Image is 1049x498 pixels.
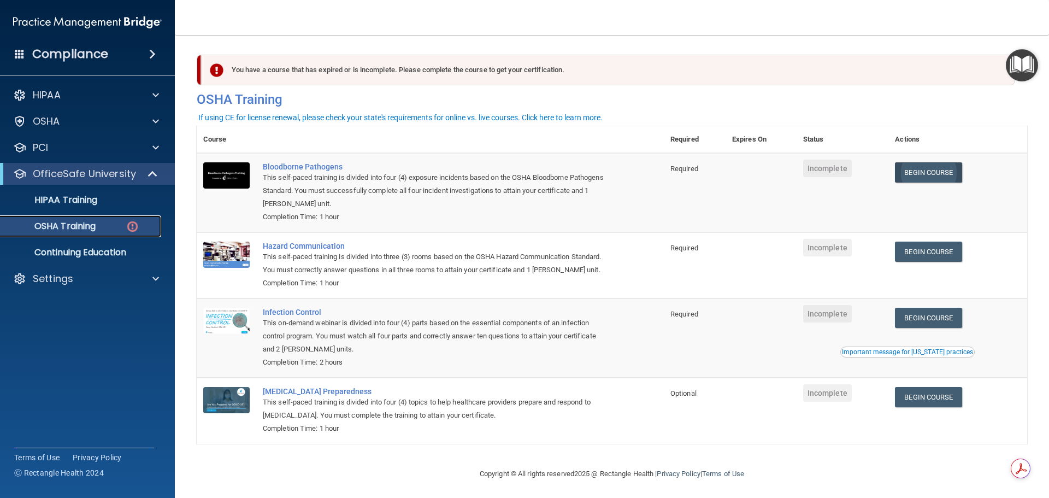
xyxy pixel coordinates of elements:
[33,167,136,180] p: OfficeSafe University
[32,46,108,62] h4: Compliance
[664,126,726,153] th: Required
[73,452,122,463] a: Privacy Policy
[842,349,973,355] div: Important message for [US_STATE] practices
[803,160,852,177] span: Incomplete
[33,272,73,285] p: Settings
[726,126,797,153] th: Expires On
[263,317,609,356] div: This on-demand webinar is divided into four (4) parts based on the essential components of an inf...
[895,162,962,183] a: Begin Course
[33,115,60,128] p: OSHA
[263,171,609,210] div: This self-paced training is divided into four (4) exposure incidents based on the OSHA Bloodborne...
[670,165,698,173] span: Required
[263,162,609,171] a: Bloodborne Pathogens
[263,387,609,396] a: [MEDICAL_DATA] Preparedness
[670,244,698,252] span: Required
[126,220,139,233] img: danger-circle.6113f641.png
[263,250,609,277] div: This self-paced training is divided into three (3) rooms based on the OSHA Hazard Communication S...
[263,356,609,369] div: Completion Time: 2 hours
[13,89,159,102] a: HIPAA
[895,242,962,262] a: Begin Course
[670,310,698,318] span: Required
[33,141,48,154] p: PCI
[13,167,158,180] a: OfficeSafe University
[895,387,962,407] a: Begin Course
[702,470,744,478] a: Terms of Use
[198,114,603,121] div: If using CE for license renewal, please check your state's requirements for online vs. live cours...
[670,389,697,397] span: Optional
[895,308,962,328] a: Begin Course
[263,210,609,224] div: Completion Time: 1 hour
[13,11,162,33] img: PMB logo
[1006,49,1038,81] button: Open Resource Center
[263,277,609,290] div: Completion Time: 1 hour
[33,89,61,102] p: HIPAA
[888,126,1027,153] th: Actions
[210,63,223,77] img: exclamation-circle-solid-danger.72ef9ffc.png
[797,126,889,153] th: Status
[201,55,1015,85] div: You have a course that has expired or is incomplete. Please complete the course to get your certi...
[263,396,609,422] div: This self-paced training is divided into four (4) topics to help healthcare providers prepare and...
[7,221,96,232] p: OSHA Training
[14,452,60,463] a: Terms of Use
[263,422,609,435] div: Completion Time: 1 hour
[14,467,104,478] span: Ⓒ Rectangle Health 2024
[7,247,156,258] p: Continuing Education
[803,305,852,323] span: Incomplete
[197,126,256,153] th: Course
[803,384,852,402] span: Incomplete
[263,308,609,317] a: Infection Control
[197,92,1027,107] h4: OSHA Training
[263,242,609,250] a: Hazard Communication
[197,112,604,123] button: If using CE for license renewal, please check your state's requirements for online vs. live cours...
[13,272,159,285] a: Settings
[657,470,700,478] a: Privacy Policy
[13,141,159,154] a: PCI
[860,420,1036,464] iframe: Drift Widget Chat Controller
[840,347,975,358] button: Read this if you are a dental practitioner in the state of CA
[13,115,159,128] a: OSHA
[412,456,811,491] div: Copyright © All rights reserved 2025 @ Rectangle Health | |
[7,195,97,206] p: HIPAA Training
[803,239,852,256] span: Incomplete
